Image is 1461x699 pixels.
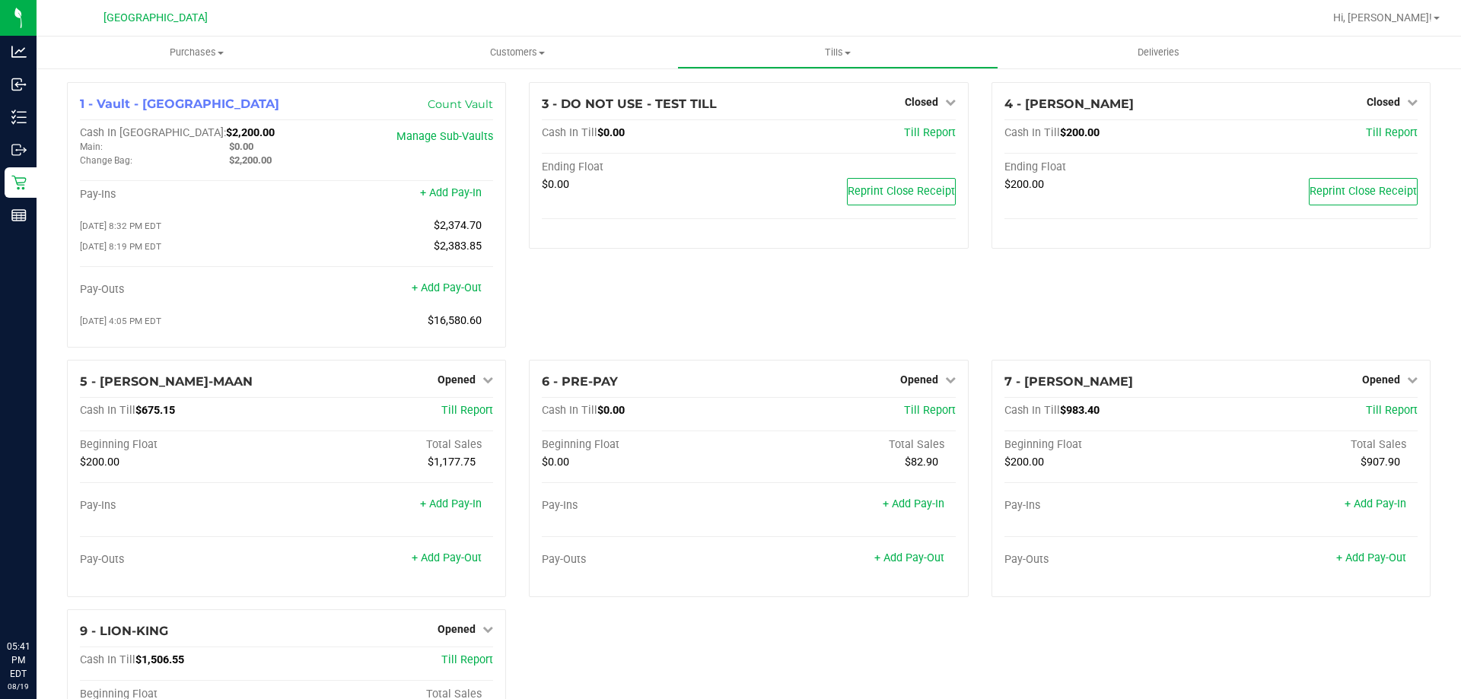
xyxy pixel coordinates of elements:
[441,404,493,417] a: Till Report
[412,281,482,294] a: + Add Pay-Out
[11,110,27,125] inline-svg: Inventory
[135,653,184,666] span: $1,506.55
[396,130,493,143] a: Manage Sub-Vaults
[357,37,677,68] a: Customers
[226,126,275,139] span: $2,200.00
[1211,438,1418,452] div: Total Sales
[80,188,287,202] div: Pay-Ins
[1366,404,1418,417] a: Till Report
[542,456,569,469] span: $0.00
[80,221,161,231] span: [DATE] 8:32 PM EDT
[883,497,944,510] a: + Add Pay-In
[542,126,597,139] span: Cash In Till
[1004,438,1211,452] div: Beginning Float
[904,404,956,417] a: Till Report
[542,404,597,417] span: Cash In Till
[749,438,956,452] div: Total Sales
[80,97,279,111] span: 1 - Vault - [GEOGRAPHIC_DATA]
[80,155,132,166] span: Change Bag:
[80,553,287,567] div: Pay-Outs
[542,553,749,567] div: Pay-Outs
[80,499,287,513] div: Pay-Ins
[542,160,749,174] div: Ending Float
[80,374,253,389] span: 5 - [PERSON_NAME]-MAAN
[1004,553,1211,567] div: Pay-Outs
[229,141,253,152] span: $0.00
[37,46,357,59] span: Purchases
[103,11,208,24] span: [GEOGRAPHIC_DATA]
[904,126,956,139] a: Till Report
[542,438,749,452] div: Beginning Float
[905,456,938,469] span: $82.90
[229,154,272,166] span: $2,200.00
[80,653,135,666] span: Cash In Till
[420,186,482,199] a: + Add Pay-In
[1060,404,1100,417] span: $983.40
[428,97,493,111] a: Count Vault
[900,373,938,386] span: Opened
[15,577,61,623] iframe: Resource center
[1366,126,1418,139] span: Till Report
[678,46,997,59] span: Tills
[1345,497,1406,510] a: + Add Pay-In
[80,316,161,326] span: [DATE] 4:05 PM EDT
[11,77,27,92] inline-svg: Inbound
[428,456,476,469] span: $1,177.75
[1004,499,1211,513] div: Pay-Ins
[1361,456,1400,469] span: $907.90
[542,374,618,389] span: 6 - PRE-PAY
[287,438,494,452] div: Total Sales
[358,46,676,59] span: Customers
[80,126,226,139] span: Cash In [GEOGRAPHIC_DATA]:
[11,175,27,190] inline-svg: Retail
[1310,185,1417,198] span: Reprint Close Receipt
[1309,178,1418,205] button: Reprint Close Receipt
[438,373,476,386] span: Opened
[1060,126,1100,139] span: $200.00
[677,37,998,68] a: Tills
[7,640,30,681] p: 05:41 PM EDT
[11,44,27,59] inline-svg: Analytics
[1004,456,1044,469] span: $200.00
[1333,11,1432,24] span: Hi, [PERSON_NAME]!
[1004,178,1044,191] span: $200.00
[1336,551,1406,564] a: + Add Pay-Out
[434,240,482,253] span: $2,383.85
[1004,404,1060,417] span: Cash In Till
[428,314,482,327] span: $16,580.60
[597,126,625,139] span: $0.00
[597,404,625,417] span: $0.00
[1004,97,1134,111] span: 4 - [PERSON_NAME]
[412,551,482,564] a: + Add Pay-Out
[542,178,569,191] span: $0.00
[848,185,955,198] span: Reprint Close Receipt
[542,97,717,111] span: 3 - DO NOT USE - TEST TILL
[1117,46,1200,59] span: Deliveries
[80,241,161,252] span: [DATE] 8:19 PM EDT
[80,624,168,638] span: 9 - LION-KING
[7,681,30,692] p: 08/19
[80,283,287,297] div: Pay-Outs
[542,499,749,513] div: Pay-Ins
[905,96,938,108] span: Closed
[1004,160,1211,174] div: Ending Float
[441,653,493,666] a: Till Report
[1367,96,1400,108] span: Closed
[80,456,119,469] span: $200.00
[438,623,476,635] span: Opened
[80,438,287,452] div: Beginning Float
[1362,373,1400,386] span: Opened
[80,404,135,417] span: Cash In Till
[135,404,175,417] span: $675.15
[847,178,956,205] button: Reprint Close Receipt
[874,551,944,564] a: + Add Pay-Out
[1004,126,1060,139] span: Cash In Till
[11,142,27,157] inline-svg: Outbound
[11,208,27,223] inline-svg: Reports
[1004,374,1133,389] span: 7 - [PERSON_NAME]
